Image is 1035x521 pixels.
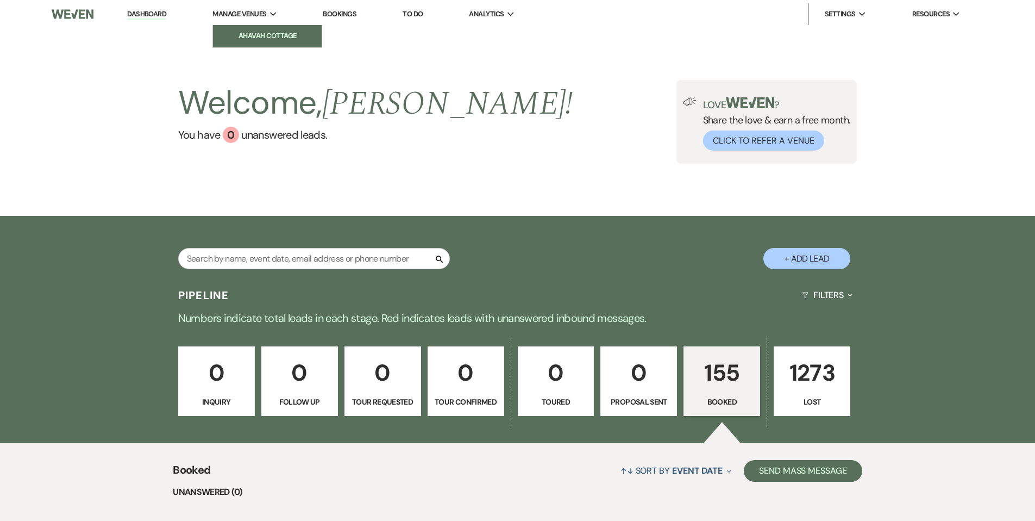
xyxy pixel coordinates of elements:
button: Send Mass Message [744,460,862,482]
p: Inquiry [185,396,248,408]
a: Dashboard [127,9,166,20]
span: Event Date [672,465,723,476]
p: 0 [607,355,670,391]
a: 0Tour Requested [344,346,421,416]
p: 0 [435,355,497,391]
button: + Add Lead [763,248,850,269]
li: Unanswered (0) [173,485,862,499]
a: 0Proposal Sent [600,346,677,416]
span: Settings [825,9,856,20]
span: Analytics [469,9,504,20]
p: 1273 [781,355,843,391]
p: Lost [781,396,843,408]
a: 0Tour Confirmed [428,346,504,416]
a: 0Follow Up [261,346,338,416]
p: 0 [268,355,331,391]
h3: Pipeline [178,288,229,303]
button: Click to Refer a Venue [703,131,824,151]
img: weven-logo-green.svg [726,97,774,108]
span: Manage Venues [212,9,266,20]
a: 0Toured [518,346,594,416]
p: 0 [352,355,414,391]
p: Toured [525,396,587,408]
button: Filters [798,281,857,309]
span: Resources [912,9,950,20]
div: Share the love & earn a free month. [697,97,851,151]
p: Booked [691,396,753,408]
p: Follow Up [268,396,331,408]
a: You have 0 unanswered leads. [178,127,573,143]
a: Ahavah Cottage [213,25,322,47]
a: 155Booked [683,346,760,416]
a: Bookings [323,9,356,18]
span: [PERSON_NAME] ! [322,79,573,129]
span: ↑↓ [620,465,633,476]
a: 0Inquiry [178,346,255,416]
p: 0 [185,355,248,391]
input: Search by name, event date, email address or phone number [178,248,450,269]
img: Weven Logo [52,3,93,26]
p: 155 [691,355,753,391]
span: Booked [173,462,210,485]
p: Proposal Sent [607,396,670,408]
button: Sort By Event Date [616,456,736,485]
p: Love ? [703,97,851,110]
h2: Welcome, [178,80,573,127]
li: Ahavah Cottage [218,30,316,41]
div: 0 [223,127,239,143]
p: Tour Requested [352,396,414,408]
a: 1273Lost [774,346,850,416]
a: To Do [403,9,423,18]
p: Tour Confirmed [435,396,497,408]
img: loud-speaker-illustration.svg [683,97,697,106]
p: 0 [525,355,587,391]
p: Numbers indicate total leads in each stage. Red indicates leads with unanswered inbound messages. [127,309,909,327]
